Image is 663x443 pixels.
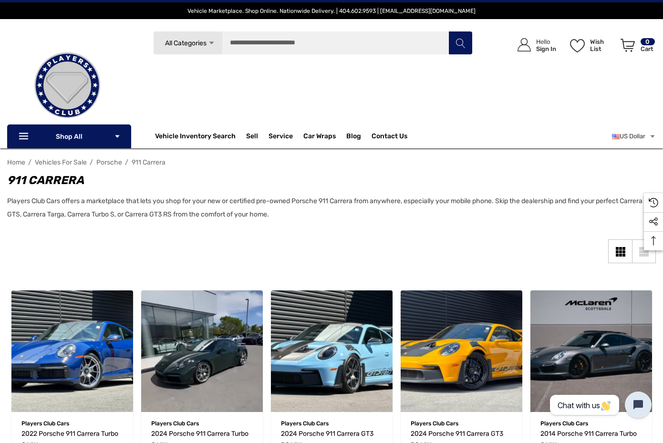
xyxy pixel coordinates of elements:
[649,217,658,227] svg: Social Media
[649,198,658,207] svg: Recently Viewed
[612,127,656,146] a: USD
[644,236,663,246] svg: Top
[530,290,652,412] a: 2014 Porsche 911 Carrera Turbo S VIN WP0AD2A9XES167625,$124,991.00
[372,132,407,143] a: Contact Us
[246,132,258,143] span: Sell
[20,38,115,133] img: Players Club | Cars For Sale
[518,38,531,52] svg: Icon User Account
[303,132,336,143] span: Car Wraps
[21,417,123,430] p: Players Club Cars
[271,290,393,412] img: For Sale: 2024 Porsche 911 Carrera GT3 RS VIN WP0AF2A97RS273868
[165,39,206,47] span: All Categories
[11,290,133,412] a: 2022 Porsche 911 Carrera Turbo S VIN WP0AD2A94NS255103,$299,888.00
[641,38,655,45] p: 0
[507,29,561,62] a: Sign in
[536,45,556,52] p: Sign In
[141,290,263,412] img: For Sale: 2024 Porsche 911 Carrera Turbo S VIN WP0AD2A93RS253171
[155,132,236,143] a: Vehicle Inventory Search
[346,132,361,143] a: Blog
[448,31,472,55] button: Search
[11,290,133,412] img: For Sale: 2022 Porsche 911 Carrera Turbo S VIN WP0AD2A94NS255103
[303,127,346,146] a: Car Wraps
[411,417,512,430] p: Players Club Cars
[7,172,646,189] h1: 911 Carrera
[530,290,652,412] img: For Sale: 2014 Porsche 911 Carrera Turbo S VIN WP0AD2A9XES167625
[281,417,383,430] p: Players Club Cars
[35,158,87,166] a: Vehicles For Sale
[7,158,25,166] a: Home
[641,45,655,52] p: Cart
[632,239,656,263] a: List View
[7,195,646,221] p: Players Club Cars offers a marketplace that lets you shop for your new or certified pre-owned Por...
[590,38,615,52] p: Wish List
[114,133,121,140] svg: Icon Arrow Down
[132,158,166,166] a: 911 Carrera
[96,158,122,166] a: Porsche
[7,124,131,148] p: Shop All
[151,417,253,430] p: Players Club Cars
[269,132,293,143] a: Service
[187,8,476,14] span: Vehicle Marketplace. Shop Online. Nationwide Delivery. | 404.602.9593 | [EMAIL_ADDRESS][DOMAIN_NAME]
[536,38,556,45] p: Hello
[401,290,522,412] img: For Sale: 2024 Porsche 911 Carrera GT3 RS VIN WP0AF2A90RS272464
[246,127,269,146] a: Sell
[7,154,656,171] nav: Breadcrumb
[153,31,222,55] a: All Categories Icon Arrow Down Icon Arrow Up
[141,290,263,412] a: 2024 Porsche 911 Carrera Turbo S VIN WP0AD2A93RS253171,$339,888.00
[616,29,656,66] a: Cart with 0 items
[566,29,616,62] a: Wish List Wish List
[208,40,215,47] svg: Icon Arrow Down
[608,239,632,263] a: Grid View
[570,39,585,52] svg: Wish List
[18,131,32,142] svg: Icon Line
[540,417,642,430] p: Players Club Cars
[271,290,393,412] a: 2024 Porsche 911 Carrera GT3 RS VIN WP0AF2A97RS273868,$479,888.00
[401,290,522,412] a: 2024 Porsche 911 Carrera GT3 RS VIN WP0AF2A90RS272464,$499,888.00
[621,39,635,52] svg: Review Your Cart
